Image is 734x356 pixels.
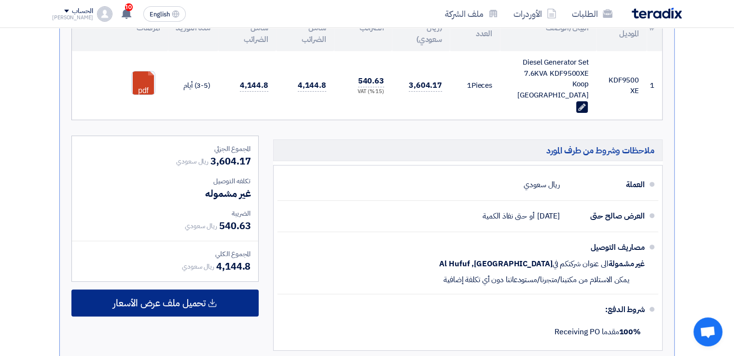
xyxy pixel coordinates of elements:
[72,5,168,51] th: المرفقات
[568,205,645,228] div: العرض صالح حتى
[693,317,722,346] div: Open chat
[150,11,170,18] span: English
[609,259,645,269] span: غير مشمولة
[240,80,268,92] span: 4,144.8
[113,299,206,307] span: تحميل ملف عرض الأسعار
[276,5,334,51] th: سعر الوحدة شامل الضرائب
[409,80,442,92] span: 3,604.17
[176,156,208,166] span: ريال سعودي
[568,173,645,196] div: العملة
[185,221,217,231] span: ريال سعودي
[293,298,645,321] div: شروط الدفع:
[218,5,276,51] th: الإجمالي شامل الضرائب
[132,71,209,129] a: KDFXE_1757573940178.pdf
[564,2,620,25] a: الطلبات
[182,261,214,272] span: ريال سعودي
[125,3,133,11] span: 10
[97,6,112,22] img: profile_test.png
[168,5,218,51] th: مدة التوريد
[529,211,535,221] span: أو
[647,5,662,51] th: #
[298,80,326,92] span: 4,144.8
[358,75,384,87] span: 540.63
[168,51,218,120] td: (3-5) أيام
[500,5,596,51] th: البيان/الوصف
[619,326,641,338] strong: 100%
[483,211,527,221] span: حتى نفاذ الكمية
[205,186,250,201] span: غير مشموله
[506,2,564,25] a: الأوردرات
[439,259,552,269] span: [GEOGRAPHIC_DATA], Al Hufuf
[524,176,560,194] div: ريال سعودي
[508,57,589,100] div: Diesel Generator Set 7.6KVA KDF9500XE Koop [GEOGRAPHIC_DATA]
[210,154,250,168] span: 3,604.17
[554,326,641,338] span: مقدما Receiving PO
[596,5,647,51] th: الكود/الموديل
[72,7,93,15] div: الحساب
[216,259,250,274] span: 4,144.8
[52,15,93,20] div: [PERSON_NAME]
[552,259,608,269] span: الى عنوان شركتكم في
[437,2,506,25] a: ملف الشركة
[537,211,560,221] span: [DATE]
[392,5,450,51] th: سعر الوحدة (ريال سعودي)
[80,249,250,259] div: المجموع الكلي
[80,208,250,219] div: الضريبة
[342,88,384,96] div: (15 %) VAT
[450,51,500,120] td: Pieces
[273,139,663,161] h5: ملاحظات وشروط من طرف المورد
[568,236,645,259] div: مصاريف التوصيل
[443,275,629,285] span: يمكن الاستلام من مكتبنا/متجرنا/مستودعاتنا دون أي تكلفة إضافية
[334,5,392,51] th: الضرائب
[80,176,250,186] div: تكلفه التوصيل
[143,6,186,22] button: English
[450,5,500,51] th: الكمية/العدد
[80,144,250,154] div: المجموع الجزئي
[467,80,471,91] span: 1
[219,219,250,233] span: 540.63
[632,8,682,19] img: Teradix logo
[596,51,647,120] td: KDF9500XE
[647,51,662,120] td: 1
